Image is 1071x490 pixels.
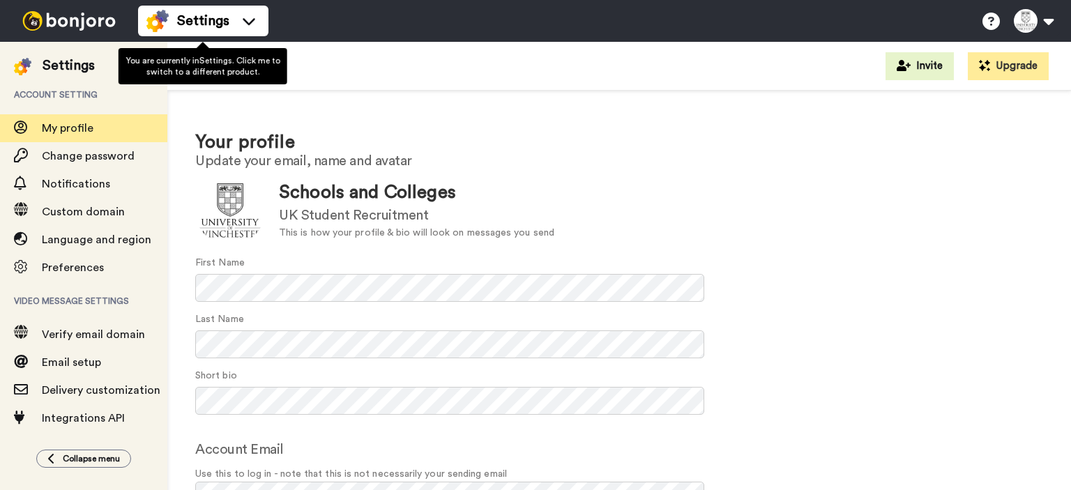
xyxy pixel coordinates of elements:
[43,56,95,75] div: Settings
[42,329,145,340] span: Verify email domain
[146,10,169,32] img: settings-colored.svg
[42,413,125,424] span: Integrations API
[968,52,1049,80] button: Upgrade
[14,58,31,75] img: settings-colored.svg
[195,369,237,383] label: Short bio
[195,153,1043,169] h2: Update your email, name and avatar
[42,123,93,134] span: My profile
[886,52,954,80] button: Invite
[42,206,125,217] span: Custom domain
[195,312,244,327] label: Last Name
[279,226,554,240] div: This is how your profile & bio will look on messages you send
[42,262,104,273] span: Preferences
[42,357,101,368] span: Email setup
[36,450,131,468] button: Collapse menu
[195,256,245,270] label: First Name
[195,132,1043,153] h1: Your profile
[42,178,110,190] span: Notifications
[279,180,554,206] div: Schools and Colleges
[195,467,1043,482] span: Use this to log in - note that this is not necessarily your sending email
[63,453,120,464] span: Collapse menu
[42,151,135,162] span: Change password
[17,11,121,31] img: bj-logo-header-white.svg
[126,56,280,76] span: You are currently in Settings . Click me to switch to a different product.
[279,206,554,226] div: UK Student Recruitment
[42,234,151,245] span: Language and region
[177,11,229,31] span: Settings
[42,385,160,396] span: Delivery customization
[195,439,284,460] label: Account Email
